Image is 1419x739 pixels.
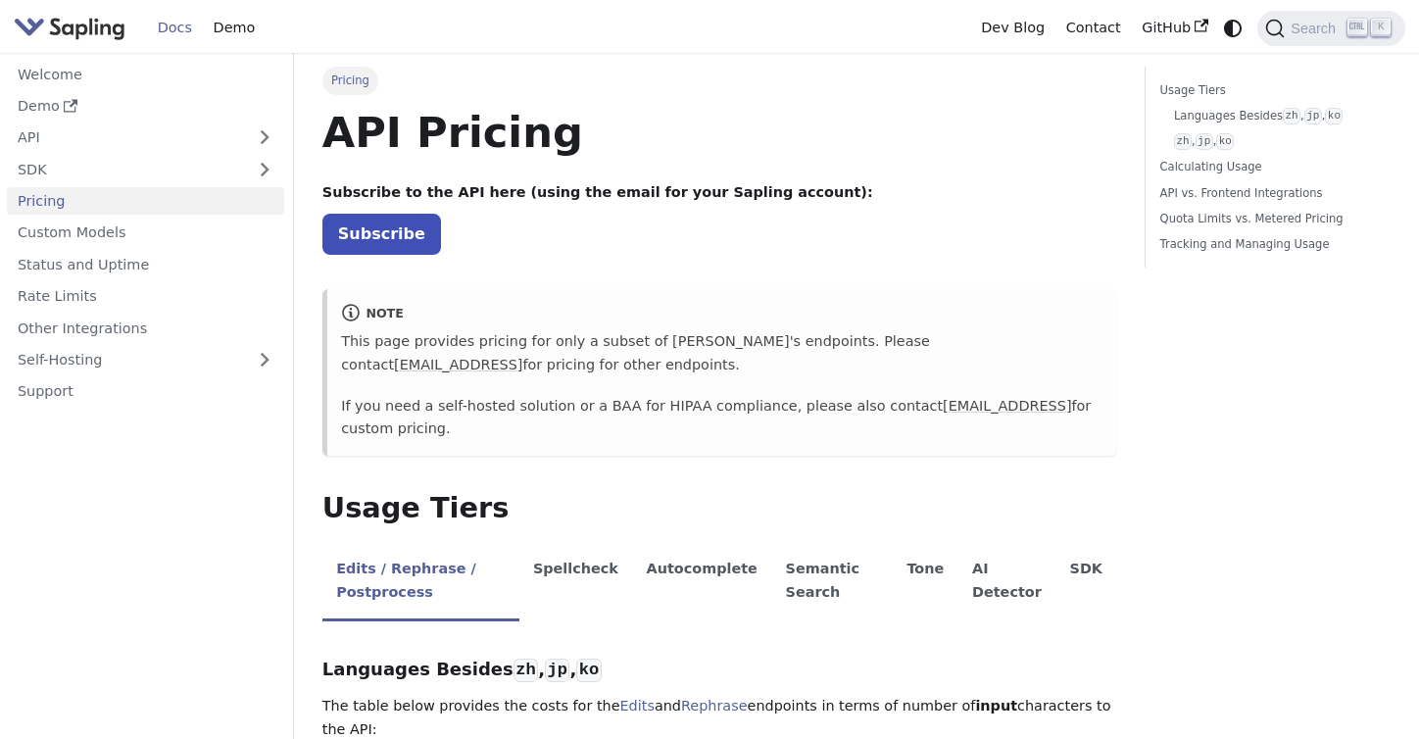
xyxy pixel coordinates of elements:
[7,282,284,311] a: Rate Limits
[322,67,378,94] span: Pricing
[1055,13,1132,43] a: Contact
[1160,210,1384,228] a: Quota Limits vs. Metered Pricing
[1257,11,1404,46] button: Search (Ctrl+K)
[203,13,266,43] a: Demo
[1216,133,1234,150] code: ko
[7,60,284,88] a: Welcome
[1055,544,1116,621] li: SDK
[1174,132,1377,151] a: zh,jp,ko
[975,698,1017,714] strong: input
[1219,14,1248,42] button: Switch between dark and light mode (currently system mode)
[394,357,522,372] a: [EMAIL_ADDRESS]
[620,698,655,714] a: Edits
[943,398,1071,414] a: [EMAIL_ADDRESS]
[322,184,873,200] strong: Subscribe to the API here (using the email for your Sapling account):
[7,346,284,374] a: Self-Hosting
[1160,158,1384,176] a: Calculating Usage
[322,659,1117,681] h3: Languages Besides , ,
[1196,133,1213,150] code: jp
[1285,21,1347,36] span: Search
[7,250,284,278] a: Status and Uptime
[1174,107,1377,125] a: Languages Besideszh,jp,ko
[1131,13,1218,43] a: GitHub
[1174,133,1192,150] code: zh
[514,659,538,682] code: zh
[1160,81,1384,100] a: Usage Tiers
[322,214,441,254] a: Subscribe
[341,330,1102,377] p: This page provides pricing for only a subset of [PERSON_NAME]'s endpoints. Please contact for pri...
[893,544,958,621] li: Tone
[7,314,284,342] a: Other Integrations
[632,544,771,621] li: Autocomplete
[1304,108,1322,124] code: jp
[7,377,284,406] a: Support
[14,14,132,42] a: Sapling.ai
[958,544,1056,621] li: AI Detector
[1371,19,1391,36] kbd: K
[245,155,284,183] button: Expand sidebar category 'SDK'
[970,13,1054,43] a: Dev Blog
[341,395,1102,442] p: If you need a self-hosted solution or a BAA for HIPAA compliance, please also contact for custom ...
[147,13,203,43] a: Docs
[1160,235,1384,254] a: Tracking and Managing Usage
[341,303,1102,326] div: note
[322,491,1117,526] h2: Usage Tiers
[322,67,1117,94] nav: Breadcrumbs
[322,106,1117,159] h1: API Pricing
[771,544,893,621] li: Semantic Search
[1325,108,1343,124] code: ko
[7,155,245,183] a: SDK
[7,187,284,216] a: Pricing
[1283,108,1300,124] code: zh
[245,123,284,152] button: Expand sidebar category 'API'
[1160,184,1384,203] a: API vs. Frontend Integrations
[322,544,519,621] li: Edits / Rephrase / Postprocess
[681,698,748,714] a: Rephrase
[576,659,601,682] code: ko
[7,92,284,121] a: Demo
[14,14,125,42] img: Sapling.ai
[545,659,569,682] code: jp
[519,544,633,621] li: Spellcheck
[7,123,245,152] a: API
[7,219,284,247] a: Custom Models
